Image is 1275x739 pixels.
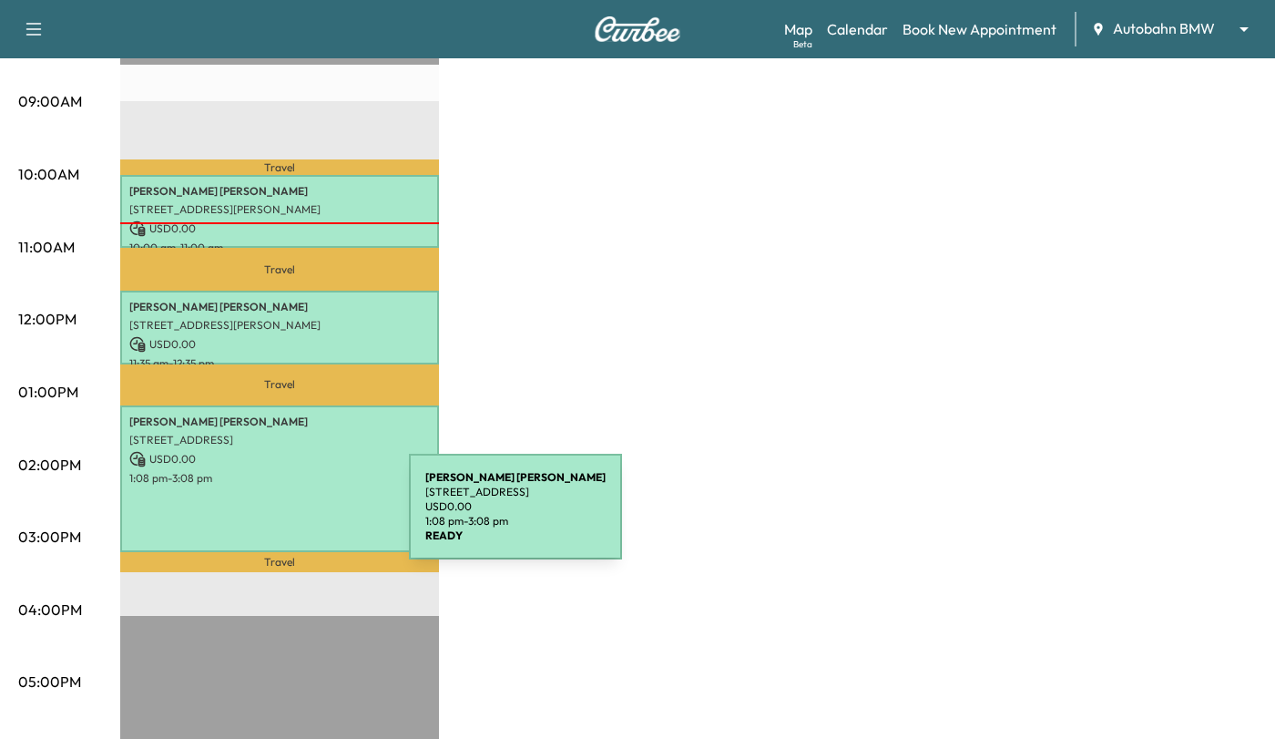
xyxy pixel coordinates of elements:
[18,454,81,476] p: 02:00PM
[120,552,439,572] p: Travel
[18,526,81,548] p: 03:00PM
[793,37,812,51] div: Beta
[120,364,439,405] p: Travel
[129,433,430,447] p: [STREET_ADDRESS]
[903,18,1056,40] a: Book New Appointment
[129,221,430,237] p: USD 0.00
[425,470,606,484] b: [PERSON_NAME] [PERSON_NAME]
[18,308,76,330] p: 12:00PM
[129,300,430,314] p: [PERSON_NAME] [PERSON_NAME]
[425,485,606,499] p: [STREET_ADDRESS]
[18,236,75,258] p: 11:00AM
[129,471,430,486] p: 1:08 pm - 3:08 pm
[129,241,430,255] p: 10:00 am - 11:00 am
[425,499,606,514] p: USD 0.00
[129,202,430,217] p: [STREET_ADDRESS][PERSON_NAME]
[120,248,439,291] p: Travel
[1113,18,1215,39] span: Autobahn BMW
[18,163,79,185] p: 10:00AM
[827,18,888,40] a: Calendar
[425,529,463,542] b: READY
[129,336,430,353] p: USD 0.00
[18,90,82,112] p: 09:00AM
[129,318,430,333] p: [STREET_ADDRESS][PERSON_NAME]
[784,18,812,40] a: MapBeta
[129,184,430,199] p: [PERSON_NAME] [PERSON_NAME]
[425,514,606,529] p: 1:08 pm - 3:08 pm
[129,415,430,429] p: [PERSON_NAME] [PERSON_NAME]
[18,671,81,693] p: 05:00PM
[18,599,82,621] p: 04:00PM
[129,356,430,371] p: 11:35 am - 12:35 pm
[18,381,78,403] p: 01:00PM
[120,159,439,174] p: Travel
[129,451,430,467] p: USD 0.00
[594,16,681,42] img: Curbee Logo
